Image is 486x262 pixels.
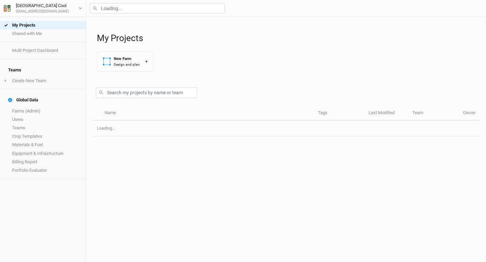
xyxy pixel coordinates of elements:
th: Name [101,106,314,121]
button: New FarmDesign and plan+ [97,52,154,71]
div: New Farm [114,56,140,62]
th: Team [409,106,459,121]
input: Loading... [90,3,225,13]
input: Search my projects by name or team [96,88,197,98]
span: + [4,78,6,84]
h1: My Projects [97,33,479,43]
div: [EMAIL_ADDRESS][DOMAIN_NAME] [16,9,69,14]
div: [GEOGRAPHIC_DATA] Cool [16,2,69,9]
h4: Teams [4,63,82,77]
div: Global Data [8,97,38,103]
div: Design and plan [114,62,140,67]
th: Owner [459,106,479,121]
div: + [145,58,148,65]
td: Loading... [93,121,479,136]
th: Tags [314,106,365,121]
button: [GEOGRAPHIC_DATA] Cool[EMAIL_ADDRESS][DOMAIN_NAME] [3,2,83,14]
th: Last Modified [365,106,409,121]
